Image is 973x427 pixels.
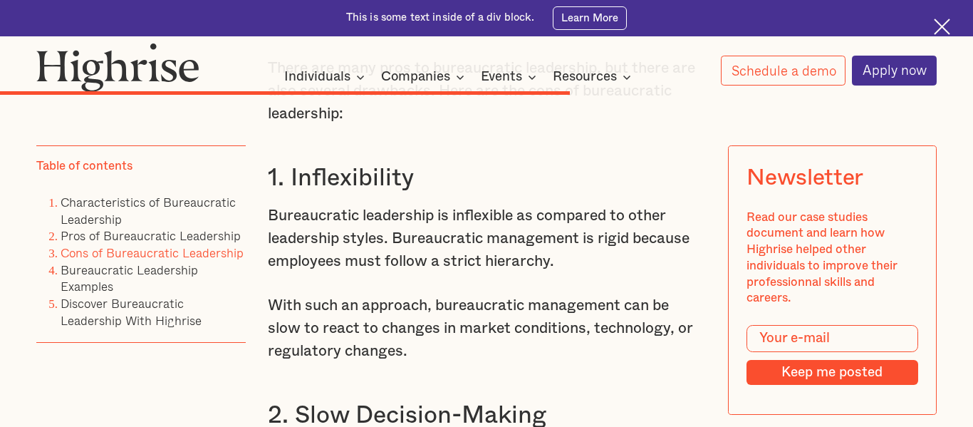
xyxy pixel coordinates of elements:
[553,68,617,86] div: Resources
[61,294,202,331] a: Discover Bureaucratic Leadership With Highrise
[36,159,132,175] div: Table of contents
[61,244,244,263] a: Cons of Bureaucratic Leadership
[481,68,541,86] div: Events
[481,68,522,86] div: Events
[746,325,917,386] form: Modal Form
[746,165,863,192] div: Newsletter
[381,68,469,86] div: Companies
[61,192,236,229] a: Characteristics of Bureaucratic Leadership
[934,19,950,35] img: Cross icon
[553,68,635,86] div: Resources
[852,56,937,86] a: Apply now
[746,210,917,307] div: Read our case studies document and learn how Highrise helped other individuals to improve their p...
[746,360,917,386] input: Keep me posted
[721,56,846,86] a: Schedule a demo
[268,205,705,273] p: Bureaucratic leadership is inflexible as compared to other leadership styles. Bureaucratic manage...
[284,68,369,86] div: Individuals
[284,68,350,86] div: Individuals
[268,163,705,194] h3: 1. Inflexibility
[36,43,199,92] img: Highrise logo
[346,11,535,25] div: This is some text inside of a div block.
[553,6,627,30] a: Learn More
[61,227,241,246] a: Pros of Bureaucratic Leadership
[61,260,198,297] a: Bureaucratic Leadership Examples
[268,294,705,363] p: With such an approach, bureaucratic management can be slow to react to changes in market conditio...
[746,325,917,352] input: Your e-mail
[381,68,450,86] div: Companies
